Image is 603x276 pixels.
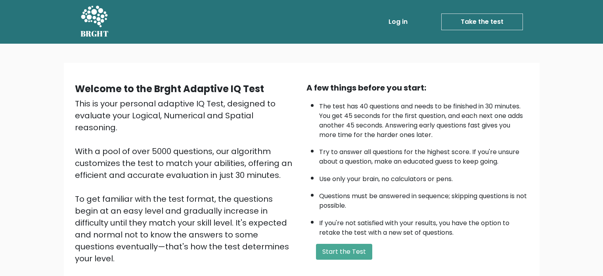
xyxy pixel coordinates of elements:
[385,14,411,30] a: Log in
[80,3,109,41] a: BRGHT
[316,244,372,260] button: Start the Test
[319,187,528,210] li: Questions must be answered in sequence; skipping questions is not possible.
[441,14,523,30] a: Take the test
[319,214,528,237] li: If you're not satisfied with your results, you have the option to retake the test with a new set ...
[319,143,528,166] li: Try to answer all questions for the highest score. If you're unsure about a question, make an edu...
[80,29,109,39] h5: BRGHT
[319,98,528,140] li: The test has 40 questions and needs to be finished in 30 minutes. You get 45 seconds for the firs...
[75,82,264,95] b: Welcome to the Brght Adaptive IQ Test
[306,82,528,94] div: A few things before you start:
[319,170,528,184] li: Use only your brain, no calculators or pens.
